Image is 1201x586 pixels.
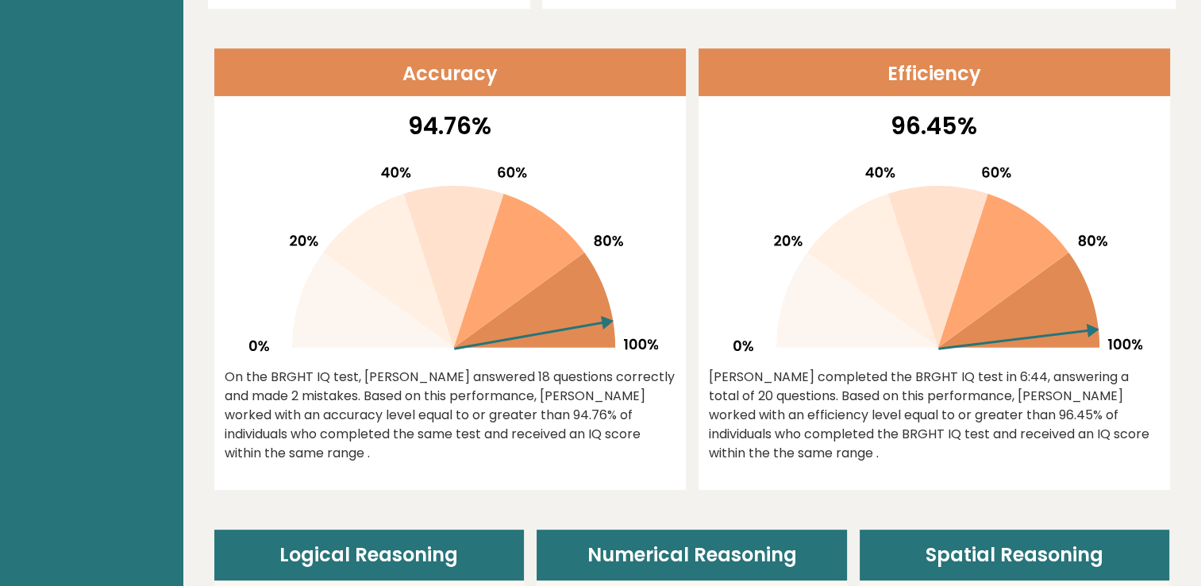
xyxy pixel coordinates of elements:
div: On the BRGHT IQ test, [PERSON_NAME] answered 18 questions correctly and made 2 mistakes. Based on... [225,368,676,463]
p: 96.45% [709,108,1160,144]
header: Numerical Reasoning [537,530,847,580]
div: [PERSON_NAME] completed the BRGHT IQ test in 6:44, answering a total of 20 questions. Based on th... [709,368,1160,463]
header: Logical Reasoning [214,530,525,580]
header: Efficiency [699,48,1170,96]
p: 94.76% [225,108,676,144]
header: Spatial Reasoning [860,530,1170,580]
header: Accuracy [214,48,686,96]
